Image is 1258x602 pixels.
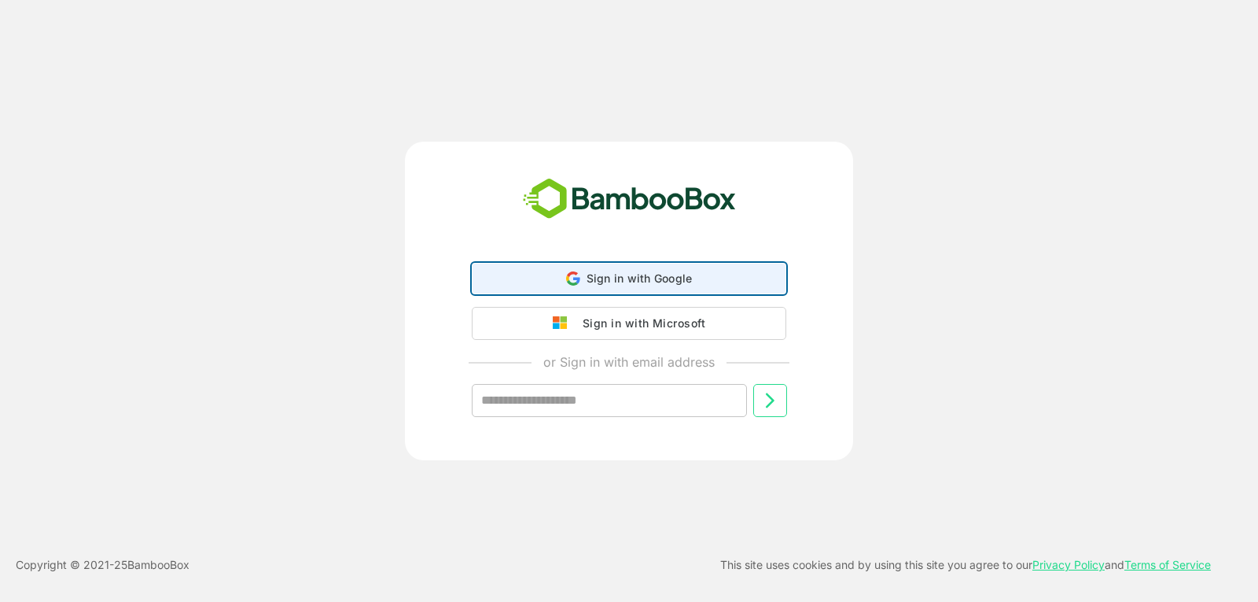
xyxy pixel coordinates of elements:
[575,313,705,334] div: Sign in with Microsoft
[587,271,693,285] span: Sign in with Google
[472,263,786,294] div: Sign in with Google
[16,556,189,574] p: Copyright © 2021- 25 BambooBox
[514,173,745,225] img: bamboobox
[553,316,575,331] img: google
[720,556,1211,574] p: This site uses cookies and by using this site you agree to our and
[1124,558,1211,571] a: Terms of Service
[1032,558,1105,571] a: Privacy Policy
[472,307,786,340] button: Sign in with Microsoft
[543,353,715,371] p: or Sign in with email address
